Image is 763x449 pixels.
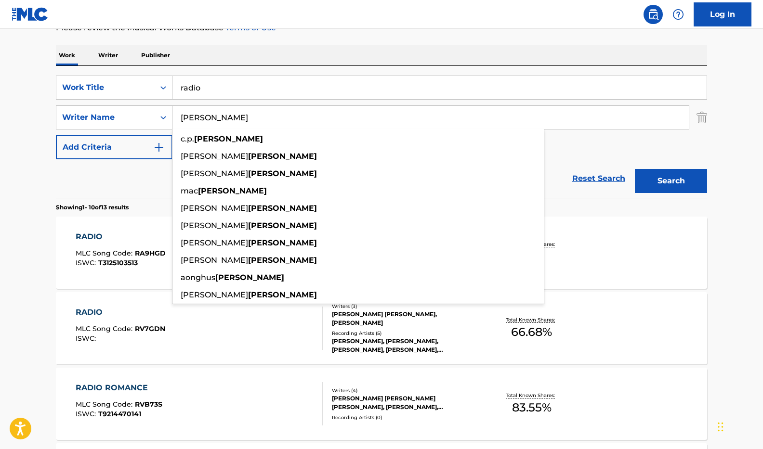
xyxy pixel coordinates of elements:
[332,337,477,354] div: [PERSON_NAME], [PERSON_NAME], [PERSON_NAME], [PERSON_NAME], [PERSON_NAME]
[332,414,477,421] div: Recording Artists ( 0 )
[647,9,659,20] img: search
[248,204,317,213] strong: [PERSON_NAME]
[694,2,751,26] a: Log In
[697,105,707,129] img: Delete Criterion
[135,324,165,333] span: RV7GDN
[332,394,477,411] div: [PERSON_NAME] [PERSON_NAME] [PERSON_NAME], [PERSON_NAME], [PERSON_NAME]
[512,399,552,416] span: 83.55 %
[56,217,707,289] a: RADIOMLC Song Code:RA9HGDISWC:T3125103513Writers (3)[PERSON_NAME], [PERSON_NAME] [PERSON_NAME] [P...
[76,400,135,409] span: MLC Song Code :
[98,410,141,418] span: T9214470141
[76,410,98,418] span: ISWC :
[715,403,763,449] iframe: Chat Widget
[181,169,248,178] span: [PERSON_NAME]
[198,186,267,195] strong: [PERSON_NAME]
[56,135,172,159] button: Add Criteria
[76,307,165,318] div: RADIO
[62,82,149,93] div: Work Title
[248,290,317,299] strong: [PERSON_NAME]
[332,387,477,394] div: Writers ( 4 )
[672,9,684,20] img: help
[181,134,194,143] span: c.p.
[644,5,663,24] a: Public Search
[76,334,98,343] span: ISWC :
[95,45,121,65] p: Writer
[248,238,317,247] strong: [PERSON_NAME]
[56,292,707,364] a: RADIOMLC Song Code:RV7GDNISWC:Writers (3)[PERSON_NAME] [PERSON_NAME], [PERSON_NAME]Recording Arti...
[181,238,248,247] span: [PERSON_NAME]
[76,231,166,243] div: RADIO
[506,316,557,323] p: Total Known Shares:
[76,258,98,267] span: ISWC :
[76,249,135,257] span: MLC Song Code :
[332,330,477,337] div: Recording Artists ( 5 )
[669,5,688,24] div: Help
[76,382,162,394] div: RADIO ROMANCE
[56,76,707,198] form: Search Form
[215,273,284,282] strong: [PERSON_NAME]
[248,152,317,161] strong: [PERSON_NAME]
[76,324,135,333] span: MLC Song Code :
[181,152,248,161] span: [PERSON_NAME]
[511,323,552,341] span: 66.68 %
[181,204,248,213] span: [PERSON_NAME]
[181,221,248,230] span: [PERSON_NAME]
[138,45,173,65] p: Publisher
[135,249,166,257] span: RA9HGD
[56,368,707,440] a: RADIO ROMANCEMLC Song Code:RVB73SISWC:T9214470141Writers (4)[PERSON_NAME] [PERSON_NAME] [PERSON_N...
[181,290,248,299] span: [PERSON_NAME]
[567,168,630,189] a: Reset Search
[12,7,49,21] img: MLC Logo
[135,400,162,409] span: RVB73S
[62,112,149,123] div: Writer Name
[181,256,248,265] span: [PERSON_NAME]
[56,45,78,65] p: Work
[194,134,263,143] strong: [PERSON_NAME]
[635,169,707,193] button: Search
[506,392,557,399] p: Total Known Shares:
[181,186,198,195] span: mac
[98,258,138,267] span: T3125103513
[248,169,317,178] strong: [PERSON_NAME]
[718,412,724,441] div: Drag
[332,303,477,310] div: Writers ( 3 )
[56,203,129,212] p: Showing 1 - 10 of 13 results
[153,141,165,153] img: 9d2ae6d4665cec9f34b9.svg
[181,273,215,282] span: aonghus
[248,221,317,230] strong: [PERSON_NAME]
[248,256,317,265] strong: [PERSON_NAME]
[332,310,477,327] div: [PERSON_NAME] [PERSON_NAME], [PERSON_NAME]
